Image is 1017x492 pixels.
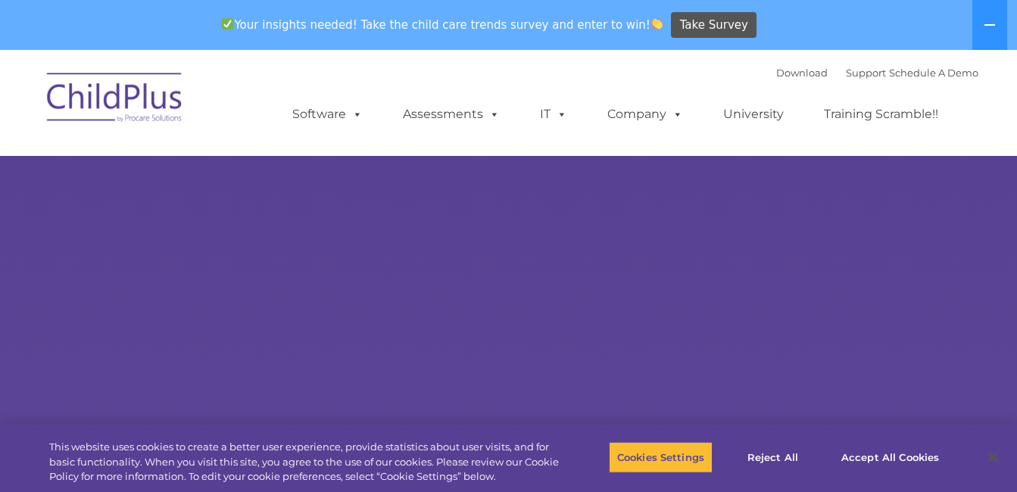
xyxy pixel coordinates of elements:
button: Reject All [725,441,820,473]
a: Download [776,67,828,79]
a: IT [525,99,582,129]
img: 👏 [651,18,663,30]
button: Cookies Settings [609,441,713,473]
a: Take Survey [671,12,757,39]
span: Phone number [211,162,275,173]
a: Schedule A Demo [889,67,978,79]
a: Training Scramble!! [809,99,953,129]
img: ✅ [222,18,233,30]
a: Assessments [388,99,515,129]
font: | [776,67,978,79]
a: Company [592,99,698,129]
button: Close [976,441,1009,474]
img: ChildPlus by Procare Solutions [39,62,191,138]
button: Accept All Cookies [833,441,947,473]
a: Support [846,67,886,79]
span: Take Survey [680,12,748,39]
span: Last name [211,100,257,111]
span: Your insights needed! Take the child care trends survey and enter to win! [216,10,669,39]
a: University [708,99,799,129]
div: This website uses cookies to create a better user experience, provide statistics about user visit... [49,440,560,484]
a: Software [277,99,378,129]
